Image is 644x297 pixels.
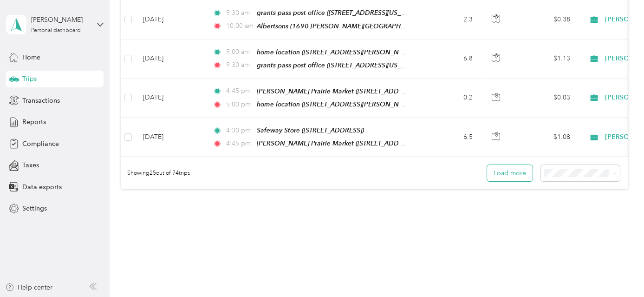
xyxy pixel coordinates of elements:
span: Showing 25 out of 74 trips [121,169,190,178]
iframe: Everlance-gr Chat Button Frame [592,245,644,297]
td: 6.5 [419,118,480,157]
td: [DATE] [136,118,205,157]
span: grants pass post office ([STREET_ADDRESS][US_STATE]) [257,61,422,69]
td: [DATE] [136,40,205,79]
td: 0.2 [419,79,480,118]
span: 9:30 am [226,60,253,70]
span: [PERSON_NAME] Prairie Market ([STREET_ADDRESS]) [257,87,418,95]
span: home location ([STREET_ADDRESS][PERSON_NAME][US_STATE]) [257,48,449,56]
div: [PERSON_NAME] [31,15,89,25]
td: [DATE] [136,79,205,118]
button: Help center [5,283,52,292]
span: Albertsons (1690 [PERSON_NAME][GEOGRAPHIC_DATA], [GEOGRAPHIC_DATA], [GEOGRAPHIC_DATA]) [257,22,567,30]
td: 6.8 [419,40,480,79]
span: home location ([STREET_ADDRESS][PERSON_NAME][US_STATE]) [257,100,449,108]
span: 10:00 am [226,21,253,31]
span: Home [22,53,40,62]
span: 4:45 pm [226,139,253,149]
span: grants pass post office ([STREET_ADDRESS][US_STATE]) [257,9,422,17]
span: Transactions [22,96,60,106]
span: 5:00 pm [226,99,253,110]
div: Personal dashboard [31,28,81,33]
span: Trips [22,74,37,84]
span: [PERSON_NAME] Prairie Market ([STREET_ADDRESS]) [257,139,418,147]
td: $0.03 [513,79,578,118]
td: $1.13 [513,40,578,79]
span: Data exports [22,182,62,192]
span: Settings [22,204,47,213]
span: Taxes [22,160,39,170]
span: 4:30 pm [226,125,253,136]
span: 9:00 am [226,47,253,57]
span: Reports [22,117,46,127]
span: Safeway Store ([STREET_ADDRESS]) [257,126,364,134]
span: 4:45 pm [226,86,253,96]
span: 9:30 am [226,8,253,18]
button: Load more [487,165,533,181]
td: $1.08 [513,118,578,157]
span: Compliance [22,139,59,149]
